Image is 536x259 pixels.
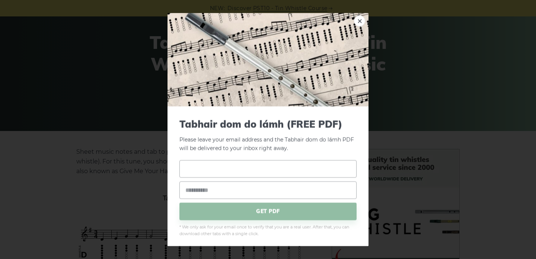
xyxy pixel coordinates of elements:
[179,202,357,220] span: GET PDF
[167,13,368,106] img: Tin Whistle Tab Preview
[179,118,357,153] p: Please leave your email address and the Tabhair dom do lámh PDF will be delivered to your inbox r...
[354,15,365,26] a: ×
[179,118,357,130] span: Tabhair dom do lámh (FREE PDF)
[179,224,357,237] span: * We only ask for your email once to verify that you are a real user. After that, you can downloa...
